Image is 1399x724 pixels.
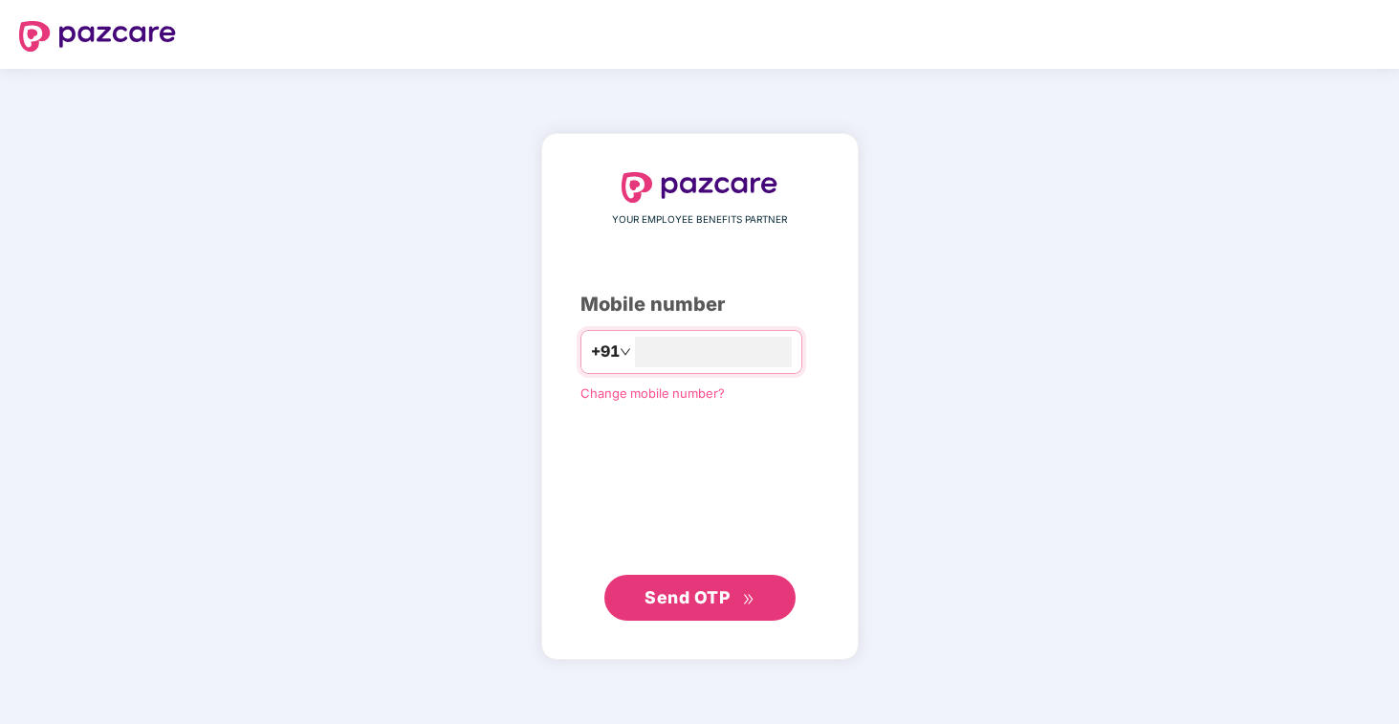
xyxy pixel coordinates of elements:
[645,587,730,607] span: Send OTP
[612,212,787,228] span: YOUR EMPLOYEE BENEFITS PARTNER
[620,346,631,358] span: down
[604,575,796,621] button: Send OTPdouble-right
[580,385,725,401] a: Change mobile number?
[622,172,778,203] img: logo
[580,290,820,319] div: Mobile number
[591,340,620,363] span: +91
[19,21,176,52] img: logo
[742,593,754,605] span: double-right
